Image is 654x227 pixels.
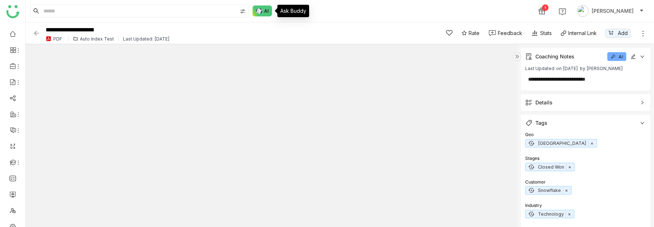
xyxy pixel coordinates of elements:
[528,188,534,193] img: autotag.svg
[531,30,538,37] img: stats.svg
[536,187,563,193] span: Snowflake
[528,165,534,169] img: autotag.svg
[525,131,646,139] div: Geo
[469,29,480,37] span: Rate
[563,187,570,193] span: ×
[525,179,646,186] div: Customer
[536,140,588,146] span: [GEOGRAPHIC_DATA]
[592,7,634,15] span: [PERSON_NAME]
[528,141,534,146] img: autotag.svg
[605,29,631,38] button: Add
[607,52,626,61] button: AI
[536,211,566,217] span: Technology
[33,30,40,37] img: back
[73,36,78,41] img: folder.svg
[498,29,522,37] div: Feedback
[588,140,595,146] span: ×
[559,8,566,15] img: help.svg
[123,36,170,42] div: Last Updated: [DATE]
[618,29,628,37] span: Add
[536,164,566,170] span: Closed Won
[566,164,573,170] span: ×
[521,48,650,65] div: Coaching NotesAI
[531,29,552,37] div: Stats
[580,65,623,72] span: by [PERSON_NAME]
[240,8,246,14] img: search-type.svg
[253,5,272,16] img: ask-buddy-normal.svg
[46,36,51,42] img: pdf.svg
[525,65,623,72] div: Last Updated
[566,211,573,217] span: ×
[542,4,549,11] div: 1
[528,212,534,216] img: autotag.svg
[525,155,646,163] div: Stages
[535,99,553,107] div: Details
[489,30,496,36] img: feedback-1.svg
[521,94,650,111] div: Details
[53,36,62,42] div: PDF
[556,65,578,72] span: on [DATE]
[6,5,19,18] img: logo
[535,119,547,127] div: Tags
[568,29,597,37] div: Internal Link
[576,5,645,17] button: [PERSON_NAME]
[535,53,574,61] div: Coaching Notes
[525,202,646,210] div: Industry
[521,115,650,131] div: Tags
[619,54,623,60] span: AI
[80,36,114,42] div: Auto Index Test
[577,5,589,17] img: avatar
